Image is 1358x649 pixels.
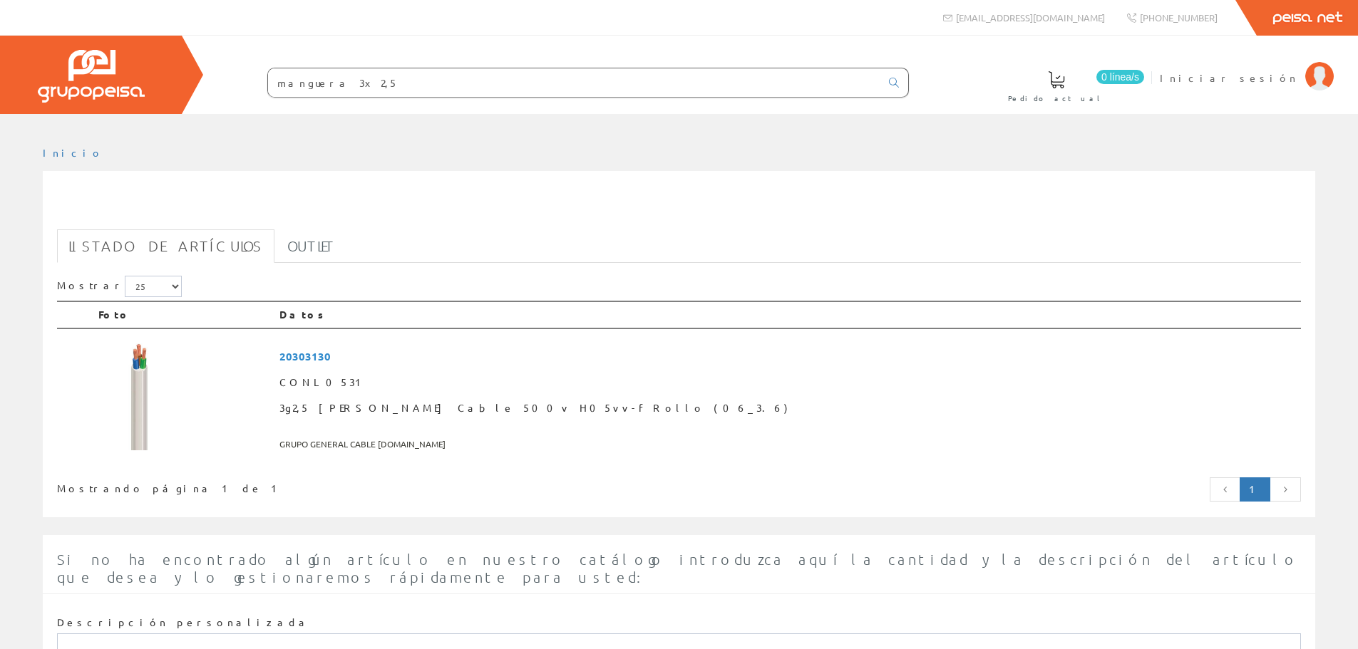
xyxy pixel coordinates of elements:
span: Si no ha encontrado algún artículo en nuestro catálogo introduzca aquí la cantidad y la descripci... [57,551,1298,586]
span: Pedido actual [1008,91,1105,105]
span: Iniciar sesión [1160,71,1298,85]
a: Página actual [1240,477,1270,502]
th: Foto [93,301,274,328]
img: Grupo Peisa [38,50,145,103]
div: Mostrando página 1 de 1 [57,476,563,496]
label: Descripción personalizada [57,616,310,630]
img: Foto artículo 3g2,5 Blanca Cable 500v H05vv-f Rollo (06_3.6) (112.5x150) [98,343,179,450]
h1: manguera 3x2,5 [57,194,1301,222]
a: Listado de artículos [57,229,274,263]
select: Mostrar [125,276,182,297]
th: Datos [274,301,1301,328]
span: 3g2,5 [PERSON_NAME] Cable 500v H05vv-f Rollo (06_3.6) [279,395,1295,421]
a: Página anterior [1210,477,1241,502]
span: [PHONE_NUMBER] [1140,11,1218,24]
a: Inicio [43,146,103,159]
span: 0 línea/s [1096,70,1144,84]
a: Iniciar sesión [1160,59,1334,73]
span: 20303130 [279,343,1295,370]
a: Página siguiente [1270,477,1301,502]
a: Outlet [276,229,346,263]
span: [EMAIL_ADDRESS][DOMAIN_NAME] [956,11,1105,24]
label: Mostrar [57,276,182,297]
span: GRUPO GENERAL CABLE [DOMAIN_NAME] [279,432,1295,456]
span: CONL0531 [279,370,1295,395]
input: Buscar ... [268,68,880,97]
